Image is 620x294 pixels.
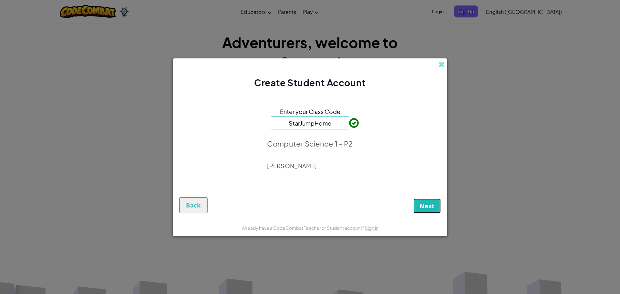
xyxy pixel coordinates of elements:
[179,197,208,213] button: Back
[280,107,340,116] span: Enter your Class Code
[267,139,353,148] p: Computer Science 1 - P2
[254,77,366,88] span: Create Student Account
[365,225,378,231] a: Sign in
[242,225,365,231] span: Already have a CodeCombat Teacher or Student account?
[267,162,353,170] p: [PERSON_NAME]
[186,201,201,209] span: Back
[419,202,435,210] span: Next
[413,198,441,213] button: Next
